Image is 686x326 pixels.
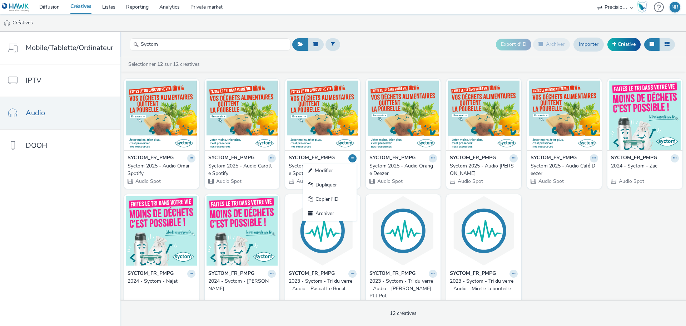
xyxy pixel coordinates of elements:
[128,278,193,285] div: 2024 - Syctom - Najat
[531,162,598,177] a: Syctom 2025 - Audio Café Deezer
[390,310,417,317] span: 12 créatives
[128,61,203,68] a: Sélectionner sur 12 créatives
[289,278,354,292] div: 2023 - Syctom - Tri du verre - Audio - Pascal Le Bocal
[607,38,641,51] a: Créative
[450,278,515,292] div: 2023 - Syctom - Tri du verre - Audio - Mirelle la bouteille
[368,81,439,150] img: Syctom 2025 - Audio Orange Deezer visual
[496,39,531,50] button: Export d'ID
[529,81,600,150] img: Syctom 2025 - Audio Café Deezer visual
[289,162,357,177] a: Syctom 2025 - Audio Orange Spotify
[531,162,596,177] div: Syctom 2025 - Audio Café Deezer
[128,270,174,278] strong: SYCTOM_FR_PMPG
[208,278,273,292] div: 2024 - Syctom - [PERSON_NAME]
[287,196,358,266] img: 2023 - Syctom - Tri du verre - Audio - Pascal Le Bocal visual
[531,154,577,162] strong: SYCTOM_FR_PMPG
[303,192,357,206] a: Copier l'ID
[208,154,254,162] strong: SYCTOM_FR_PMPG
[26,140,47,151] span: DOOH
[130,38,290,51] input: Rechercher...
[135,178,161,185] span: Audio Spot
[377,178,403,185] span: Audio Spot
[448,196,520,266] img: 2023 - Syctom - Tri du verre - Audio - Mirelle la bouteille visual
[618,178,644,185] span: Audio Spot
[296,178,322,185] span: Audio Spot
[533,38,570,50] button: Archiver
[208,270,254,278] strong: SYCTOM_FR_PMPG
[126,81,197,150] img: Syctom 2025 - Audio Omar Spotify visual
[303,164,357,178] a: Modifier
[128,162,195,177] a: Syctom 2025 - Audio Omar Spotify
[609,81,681,150] img: 2024 - Syctom - Zac visual
[128,278,195,285] a: 2024 - Syctom - Najat
[450,154,496,162] strong: SYCTOM_FR_PMPG
[671,2,678,13] div: NR
[289,154,335,162] strong: SYCTOM_FR_PMPG
[637,1,650,13] a: Hawk Academy
[644,38,660,50] button: Grille
[128,162,193,177] div: Syctom 2025 - Audio Omar Spotify
[369,162,434,177] div: Syctom 2025 - Audio Orange Deezer
[448,81,520,150] img: Syctom 2025 - Audio Carotte Deezer visual
[287,81,358,150] img: Syctom 2025 - Audio Orange Spotify visual
[369,278,434,300] div: 2023 - Syctom - Tri du verre - Audio - [PERSON_NAME] Ptit Pot
[573,38,604,51] a: Importer
[611,154,657,162] strong: SYCTOM_FR_PMPG
[208,278,276,292] a: 2024 - Syctom - [PERSON_NAME]
[126,196,197,266] img: 2024 - Syctom - Najat visual
[637,1,647,13] img: Hawk Academy
[207,196,278,266] img: 2024 - Syctom - Carlos visual
[2,3,29,12] img: undefined Logo
[157,61,163,68] strong: 12
[538,178,564,185] span: Audio Spot
[659,38,675,50] button: Liste
[450,278,518,292] a: 2023 - Syctom - Tri du verre - Audio - Mirelle la bouteille
[368,196,439,266] img: 2023 - Syctom - Tri du verre - Audio - Pablo Le Ptit Pot visual
[457,178,483,185] span: Audio Spot
[128,154,174,162] strong: SYCTOM_FR_PMPG
[450,162,515,177] div: Syctom 2025 - Audio [PERSON_NAME]
[303,178,357,192] a: Dupliquer
[207,81,278,150] img: Syctom 2025 - Audio Carotte Spotify visual
[369,162,437,177] a: Syctom 2025 - Audio Orange Deezer
[26,108,45,118] span: Audio
[208,162,273,177] div: Syctom 2025 - Audio Carotte Spotify
[215,178,242,185] span: Audio Spot
[369,154,416,162] strong: SYCTOM_FR_PMPG
[289,270,335,278] strong: SYCTOM_FR_PMPG
[611,162,679,170] a: 2024 - Syctom - Zac
[289,278,357,292] a: 2023 - Syctom - Tri du verre - Audio - Pascal Le Bocal
[26,75,41,86] span: IPTV
[303,206,357,221] a: Archiver
[289,162,354,177] div: Syctom 2025 - Audio Orange Spotify
[208,162,276,177] a: Syctom 2025 - Audio Carotte Spotify
[611,162,676,170] div: 2024 - Syctom - Zac
[369,278,437,300] a: 2023 - Syctom - Tri du verre - Audio - [PERSON_NAME] Ptit Pot
[369,270,416,278] strong: SYCTOM_FR_PMPG
[450,270,496,278] strong: SYCTOM_FR_PMPG
[450,162,518,177] a: Syctom 2025 - Audio [PERSON_NAME]
[4,20,11,27] img: audio
[26,43,113,53] span: Mobile/Tablette/Ordinateur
